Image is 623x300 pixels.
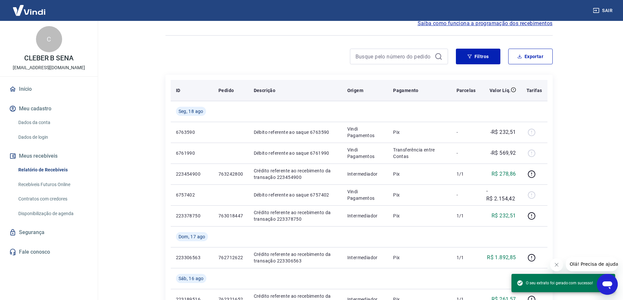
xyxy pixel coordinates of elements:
p: -R$ 569,92 [490,149,516,157]
p: Pedido [218,87,234,94]
p: Crédito referente ao recebimento da transação 223306563 [254,251,337,264]
p: Pix [393,129,446,135]
p: Pix [393,192,446,198]
p: 762712622 [218,254,243,261]
p: 223454900 [176,171,208,177]
p: R$ 278,86 [492,170,516,178]
button: Meus recebíveis [8,149,90,163]
iframe: Mensagem da empresa [566,257,618,271]
button: Meu cadastro [8,102,90,116]
p: 763242800 [218,171,243,177]
img: Vindi [8,0,50,20]
p: CLEBER B SENA [24,55,74,62]
p: Pix [393,213,446,219]
p: Vindi Pagamentos [347,147,383,160]
span: Sáb, 16 ago [179,275,204,282]
p: 6757402 [176,192,208,198]
p: Pix [393,254,446,261]
p: ID [176,87,181,94]
p: - [457,192,476,198]
a: Segurança [8,225,90,240]
span: Olá! Precisa de ajuda? [4,5,55,10]
p: 223306563 [176,254,208,261]
p: R$ 232,51 [492,212,516,220]
p: 763018447 [218,213,243,219]
p: 223378750 [176,213,208,219]
p: Pix [393,171,446,177]
p: Crédito referente ao recebimento da transação 223378750 [254,209,337,222]
p: 6763590 [176,129,208,135]
p: Débito referente ao saque 6757402 [254,192,337,198]
p: Origem [347,87,363,94]
p: Débito referente ao saque 6761990 [254,150,337,156]
p: Descrição [254,87,276,94]
p: 1/1 [457,213,476,219]
p: Intermediador [347,171,383,177]
p: Vindi Pagamentos [347,188,383,201]
p: - [457,150,476,156]
span: O seu extrato foi gerado com sucesso! [517,280,593,286]
a: Contratos com credores [16,192,90,206]
button: Filtros [456,49,500,64]
p: Intermediador [347,254,383,261]
p: Valor Líq. [490,87,511,94]
p: Pagamento [393,87,419,94]
p: Transferência entre Contas [393,147,446,160]
iframe: Fechar mensagem [550,258,563,271]
p: Intermediador [347,213,383,219]
span: Dom, 17 ago [179,233,205,240]
p: Débito referente ao saque 6763590 [254,129,337,135]
p: -R$ 2.154,42 [486,187,516,203]
button: Sair [592,5,615,17]
iframe: Botão para abrir a janela de mensagens [597,274,618,295]
a: Saiba como funciona a programação dos recebimentos [418,20,553,27]
p: 6761990 [176,150,208,156]
p: [EMAIL_ADDRESS][DOMAIN_NAME] [13,64,85,71]
a: Relatório de Recebíveis [16,163,90,177]
p: Parcelas [457,87,476,94]
a: Recebíveis Futuros Online [16,178,90,191]
p: Tarifas [527,87,542,94]
a: Dados de login [16,131,90,144]
input: Busque pelo número do pedido [355,52,432,61]
a: Disponibilização de agenda [16,207,90,220]
a: Fale conosco [8,245,90,259]
span: Seg, 18 ago [179,108,203,115]
p: R$ 1.892,85 [487,254,516,261]
a: Início [8,82,90,96]
p: 1/1 [457,254,476,261]
p: 1/1 [457,171,476,177]
p: - [457,129,476,135]
a: Dados da conta [16,116,90,129]
div: C [36,26,62,52]
p: Crédito referente ao recebimento da transação 223454900 [254,167,337,181]
p: -R$ 232,51 [490,128,516,136]
button: Exportar [508,49,553,64]
p: Vindi Pagamentos [347,126,383,139]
